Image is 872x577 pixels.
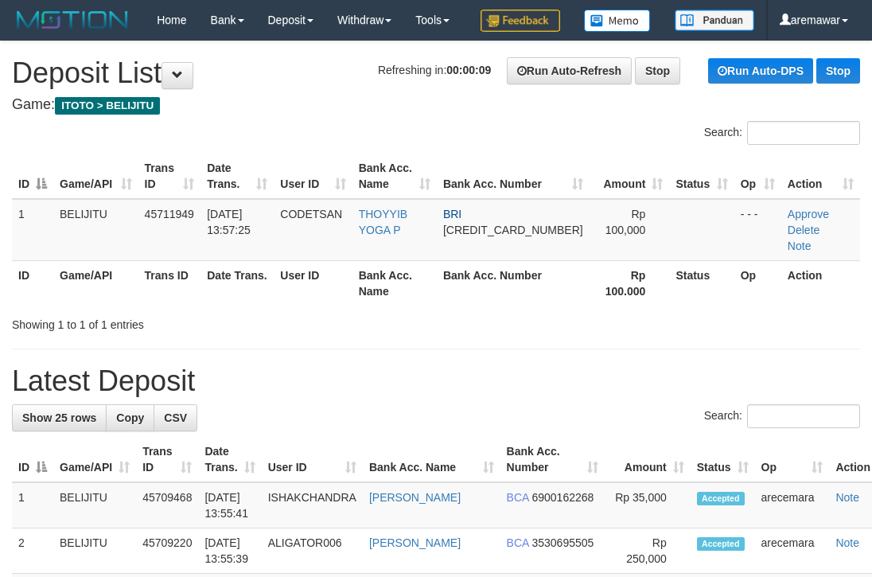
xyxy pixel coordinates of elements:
span: Copy 6900162268 to clipboard [531,491,594,504]
td: 45709468 [136,482,198,528]
span: ITOTO > BELIJITU [55,97,160,115]
th: ID [12,260,53,306]
h1: Deposit List [12,57,860,89]
a: Run Auto-Refresh [507,57,632,84]
td: BELIJITU [53,482,136,528]
th: Action [781,260,860,306]
th: ID: activate to sort column descending [12,154,53,199]
th: Action: activate to sort column ascending [781,154,860,199]
a: Show 25 rows [12,404,107,431]
th: Bank Acc. Name: activate to sort column ascending [352,154,437,199]
td: - - - [734,199,781,261]
td: arecemara [755,528,830,574]
input: Search: [747,121,860,145]
th: Date Trans.: activate to sort column ascending [198,437,261,482]
span: Rp 100,000 [605,208,646,236]
img: Button%20Memo.svg [584,10,651,32]
th: Game/API: activate to sort column ascending [53,154,138,199]
a: [PERSON_NAME] [369,536,461,549]
img: Feedback.jpg [481,10,560,32]
th: Status: activate to sort column ascending [691,437,755,482]
a: Run Auto-DPS [708,58,813,84]
th: User ID: activate to sort column ascending [274,154,352,199]
th: Amount: activate to sort column ascending [590,154,670,199]
th: Status: activate to sort column ascending [669,154,734,199]
h4: Game: [12,97,860,113]
td: BELIJITU [53,528,136,574]
span: [DATE] 13:57:25 [207,208,251,236]
th: ID: activate to sort column descending [12,437,53,482]
span: Copy 3530695505 to clipboard [531,536,594,549]
th: User ID [274,260,352,306]
th: Bank Acc. Number: activate to sort column ascending [500,437,605,482]
th: User ID: activate to sort column ascending [262,437,363,482]
a: Approve [788,208,829,220]
td: 45709220 [136,528,198,574]
img: MOTION_logo.png [12,8,133,32]
th: Rp 100.000 [590,260,670,306]
img: panduan.png [675,10,754,31]
th: Trans ID: activate to sort column ascending [136,437,198,482]
td: arecemara [755,482,830,528]
th: Bank Acc. Number [437,260,590,306]
td: [DATE] 13:55:39 [198,528,261,574]
span: Accepted [697,537,745,551]
label: Search: [704,404,860,428]
td: Rp 250,000 [605,528,691,574]
th: Bank Acc. Name [352,260,437,306]
a: Delete [788,224,819,236]
span: Copy [116,411,144,424]
th: Game/API: activate to sort column ascending [53,437,136,482]
td: BELIJITU [53,199,138,261]
span: Copy 690901022707537 to clipboard [443,224,583,236]
span: BCA [507,536,529,549]
span: 45711949 [145,208,194,220]
a: Note [788,240,812,252]
a: Stop [816,58,860,84]
a: Stop [635,57,680,84]
th: Date Trans. [200,260,274,306]
a: [PERSON_NAME] [369,491,461,504]
th: Amount: activate to sort column ascending [605,437,691,482]
span: BRI [443,208,461,220]
th: Bank Acc. Name: activate to sort column ascending [363,437,500,482]
span: BCA [507,491,529,504]
span: CODETSAN [280,208,342,220]
td: 1 [12,199,53,261]
label: Search: [704,121,860,145]
span: CSV [164,411,187,424]
h1: Latest Deposit [12,365,860,397]
input: Search: [747,404,860,428]
th: Bank Acc. Number: activate to sort column ascending [437,154,590,199]
th: Trans ID: activate to sort column ascending [138,154,201,199]
a: Note [835,491,859,504]
th: Trans ID [138,260,201,306]
td: ALIGATOR006 [262,528,363,574]
strong: 00:00:09 [446,64,491,76]
span: Show 25 rows [22,411,96,424]
th: Op: activate to sort column ascending [734,154,781,199]
a: Copy [106,404,154,431]
td: Rp 35,000 [605,482,691,528]
th: Game/API [53,260,138,306]
th: Op: activate to sort column ascending [755,437,830,482]
th: Date Trans.: activate to sort column ascending [200,154,274,199]
td: 2 [12,528,53,574]
a: CSV [154,404,197,431]
td: ISHAKCHANDRA [262,482,363,528]
th: Status [669,260,734,306]
a: Note [835,536,859,549]
span: Accepted [697,492,745,505]
div: Showing 1 to 1 of 1 entries [12,310,352,333]
td: [DATE] 13:55:41 [198,482,261,528]
a: THOYYIB YOGA P [359,208,407,236]
td: 1 [12,482,53,528]
th: Op [734,260,781,306]
span: Refreshing in: [378,64,491,76]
